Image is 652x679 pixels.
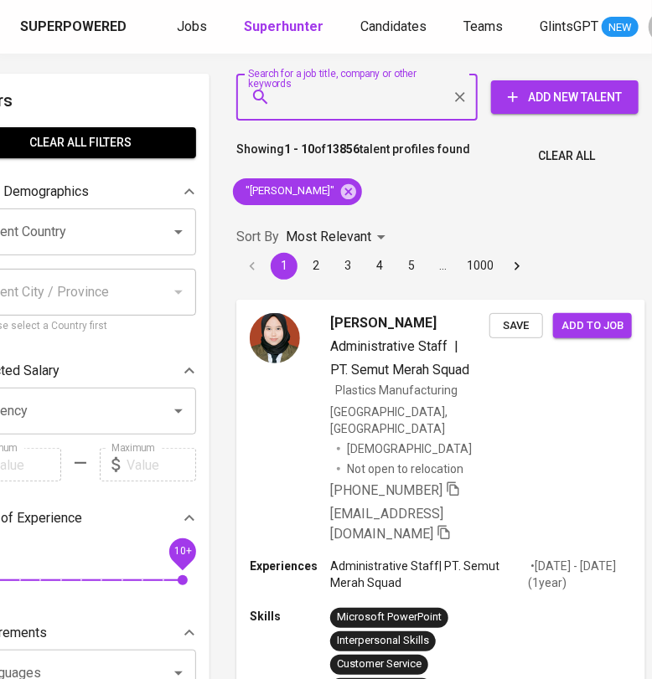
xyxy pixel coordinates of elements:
button: Go to page 3 [334,253,361,280]
div: "[PERSON_NAME]" [233,178,362,205]
span: GlintsGPT [540,18,598,34]
a: Jobs [177,17,210,38]
b: Superhunter [244,18,323,34]
span: [EMAIL_ADDRESS][DOMAIN_NAME] [330,506,443,542]
a: GlintsGPT NEW [540,17,639,38]
span: Save [498,316,535,336]
span: "[PERSON_NAME]" [233,183,344,199]
button: Go to page 4 [366,253,393,280]
a: Teams [463,17,506,38]
nav: pagination navigation [236,253,533,280]
span: Clear All [538,146,595,167]
span: Add New Talent [505,87,625,108]
div: Interpersonal Skills [337,633,429,649]
button: Add New Talent [491,80,639,114]
b: 13856 [326,142,360,156]
div: Microsoft PowerPoint [337,610,442,625]
span: Jobs [177,18,207,34]
span: [PHONE_NUMBER] [330,482,442,498]
button: Clear All [531,141,602,172]
button: Open [167,220,190,244]
a: Superhunter [244,17,327,38]
p: Experiences [250,558,330,574]
div: Superpowered [20,18,127,37]
p: Most Relevant [286,227,371,247]
div: Most Relevant [286,222,391,253]
p: Administrative Staff | PT. Semut Merah Squad [330,558,529,591]
button: Clear [448,85,472,109]
button: Save [489,313,543,339]
button: Go to next page [504,253,530,280]
button: Add to job [553,313,632,339]
span: Administrative Staff [330,338,448,354]
span: NEW [602,19,639,36]
div: … [430,257,457,274]
img: 5688fd22d924ffc89e52d1050ce4c826.png [250,313,300,363]
span: | [454,337,458,357]
span: Add to job [561,316,624,336]
span: Candidates [360,18,427,34]
div: [GEOGRAPHIC_DATA], [GEOGRAPHIC_DATA] [330,404,489,437]
p: Not open to relocation [347,460,463,477]
button: Go to page 1000 [462,253,499,280]
p: • [DATE] - [DATE] ( 1 year ) [529,558,632,591]
span: Plastics Manufacturing [335,383,458,397]
a: Superpowered [20,18,130,37]
input: Value [127,448,196,481]
p: Skills [250,608,330,625]
p: Showing of talent profiles found [236,141,470,172]
button: page 1 [271,253,298,280]
div: Customer Service [337,656,422,672]
button: Go to page 2 [303,253,329,280]
a: Candidates [360,17,430,38]
span: [DEMOGRAPHIC_DATA] [347,440,474,457]
button: Go to page 5 [398,253,425,280]
p: Sort By [236,227,279,247]
span: [PERSON_NAME] [330,313,437,333]
span: 10+ [173,546,191,558]
span: Teams [463,18,503,34]
button: Open [167,399,190,423]
b: 1 - 10 [284,142,314,156]
span: PT. Semut Merah Squad [330,362,469,378]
